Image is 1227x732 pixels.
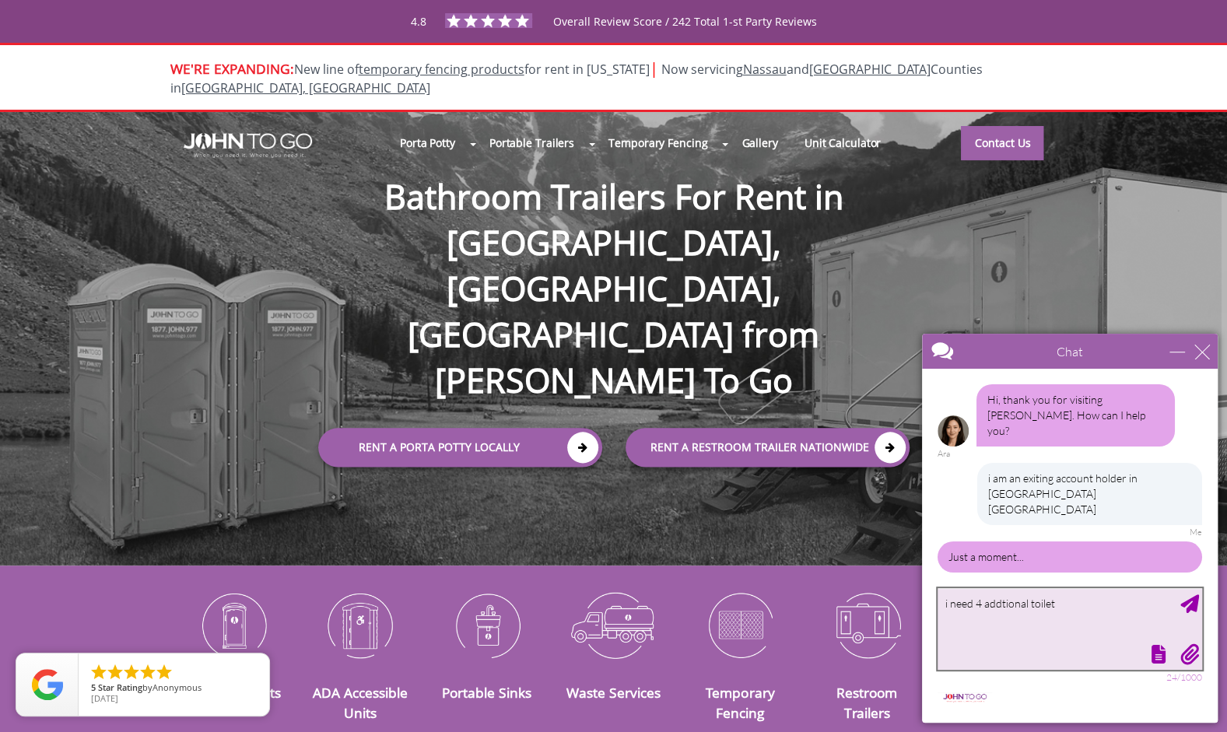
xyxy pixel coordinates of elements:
a: Rent a Porta Potty Locally [318,428,602,467]
li:  [89,663,108,681]
li:  [138,663,157,681]
li:  [155,663,174,681]
span: Star Rating [98,681,142,693]
img: ADA-Accessible-Units-icon_N.png [308,584,412,665]
img: JOHN to go [184,133,312,158]
a: Portable Sinks [442,683,531,702]
a: Gallery [728,126,791,159]
span: [DATE] [91,692,118,704]
a: Nassau [743,61,787,78]
span: 4.8 [411,14,426,29]
a: Portable Trailers [476,126,587,159]
a: [GEOGRAPHIC_DATA] [809,61,931,78]
img: Waste-Services-icon_N.png [562,584,665,665]
span: | [650,58,658,79]
a: Restroom Trailers [836,683,897,722]
span: Anonymous [152,681,202,693]
a: temporary fencing products [359,61,524,78]
a: ADA Accessible Units [313,683,408,722]
img: Portable-Toilets-icon_N.png [182,584,286,665]
a: [GEOGRAPHIC_DATA], [GEOGRAPHIC_DATA] [181,79,430,96]
iframe: Live Chat Box [913,324,1227,732]
li:  [106,663,124,681]
h1: Bathroom Trailers For Rent in [GEOGRAPHIC_DATA], [GEOGRAPHIC_DATA], [GEOGRAPHIC_DATA] from [PERSO... [303,124,925,404]
span: New line of for rent in [US_STATE] [170,61,983,97]
li:  [122,663,141,681]
span: 5 [91,681,96,693]
a: Temporary Fencing [706,683,774,722]
img: Portable-Sinks-icon_N.png [435,584,538,665]
img: Temporary-Fencing-cion_N.png [689,584,792,665]
a: Waste Services [566,683,661,702]
a: rent a RESTROOM TRAILER Nationwide [626,428,910,467]
a: Contact Us [961,126,1043,160]
img: Review Rating [32,669,63,700]
a: Unit Calculator [791,126,895,159]
span: Overall Review Score / 242 Total 1-st Party Reviews [553,14,817,60]
span: by [91,683,257,694]
a: Temporary Fencing [595,126,720,159]
img: Restroom-Trailers-icon_N.png [815,584,919,665]
span: WE'RE EXPANDING: [170,59,294,78]
a: Porta Potty [387,126,468,159]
